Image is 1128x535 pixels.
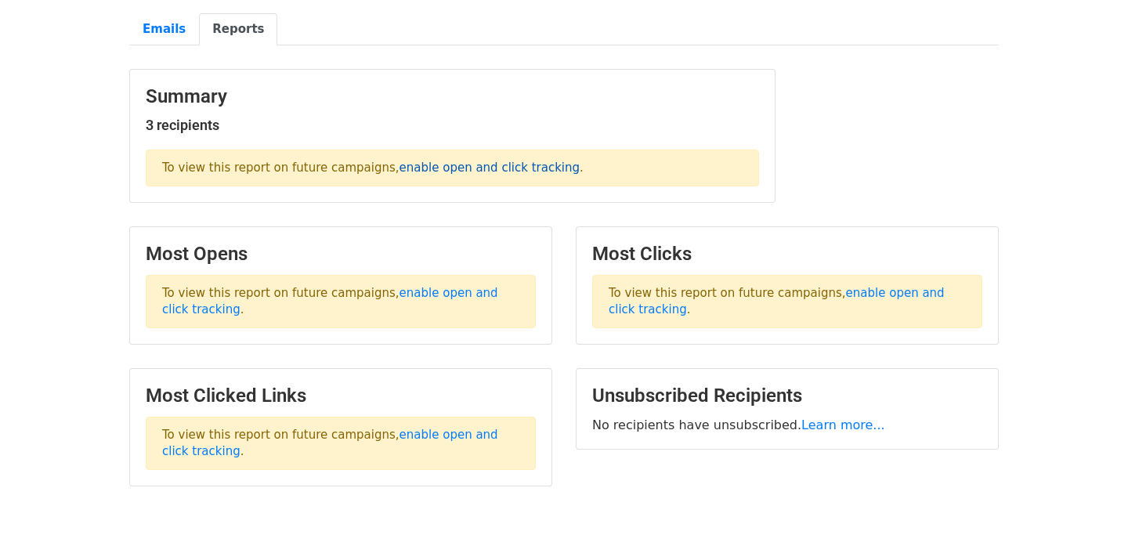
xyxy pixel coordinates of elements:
[129,13,199,45] a: Emails
[146,417,536,470] p: To view this report on future campaigns, .
[146,275,536,328] p: To view this report on future campaigns, .
[592,385,982,407] h3: Unsubscribed Recipients
[146,85,759,108] h3: Summary
[146,150,759,186] p: To view this report on future campaigns, .
[592,417,982,433] p: No recipients have unsubscribed.
[162,286,498,316] a: enable open and click tracking
[146,385,536,407] h3: Most Clicked Links
[146,243,536,266] h3: Most Opens
[199,13,277,45] a: Reports
[146,117,759,134] h5: 3 recipients
[801,418,885,432] a: Learn more...
[1050,460,1128,535] iframe: Chat Widget
[399,161,580,175] a: enable open and click tracking
[592,275,982,328] p: To view this report on future campaigns, .
[592,243,982,266] h3: Most Clicks
[162,428,498,458] a: enable open and click tracking
[609,286,945,316] a: enable open and click tracking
